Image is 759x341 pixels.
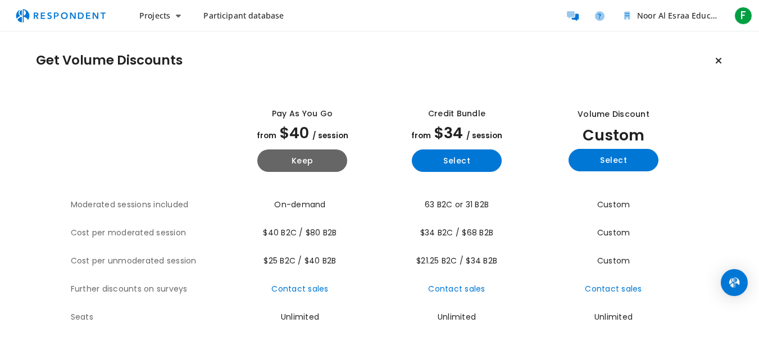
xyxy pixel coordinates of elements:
span: Projects [139,10,170,21]
a: Participant database [194,6,293,26]
span: / session [312,130,348,141]
span: F [734,7,752,25]
span: $40 [280,122,309,143]
span: Custom [583,125,644,146]
span: Custom [597,255,630,266]
div: Pay as you go [272,108,333,120]
button: Projects [130,6,190,26]
button: Noor Al Esraa Educational Support Services Team [615,6,728,26]
span: Unlimited [594,311,633,322]
th: Further discounts on surveys [71,275,225,303]
span: from [411,130,431,141]
span: 63 B2C or 31 B2B [425,199,489,210]
th: Cost per unmoderated session [71,247,225,275]
a: Message participants [561,4,584,27]
h1: Get Volume Discounts [36,53,183,69]
button: Select yearly custom_static plan [569,149,658,171]
th: Seats [71,303,225,331]
div: Open Intercom Messenger [721,269,748,296]
th: Moderated sessions included [71,191,225,219]
div: Volume Discount [578,108,649,120]
button: Keep current yearly payg plan [257,149,347,172]
span: On-demand [274,199,325,210]
span: $34 B2C / $68 B2B [420,227,493,238]
a: Contact sales [428,283,485,294]
a: Contact sales [271,283,328,294]
span: / session [466,130,502,141]
img: respondent-logo.png [9,5,112,26]
button: F [732,6,755,26]
span: Unlimited [281,311,319,322]
span: $25 B2C / $40 B2B [263,255,336,266]
th: Cost per moderated session [71,219,225,247]
span: $34 [434,122,463,143]
div: Credit Bundle [428,108,485,120]
button: Keep current plan [707,49,730,72]
span: Custom [597,227,630,238]
span: Unlimited [438,311,476,322]
a: Help and support [588,4,611,27]
button: Select yearly basic plan [412,149,502,172]
span: Participant database [203,10,284,21]
span: from [257,130,276,141]
span: $21.25 B2C / $34 B2B [416,255,497,266]
span: $40 B2C / $80 B2B [263,227,337,238]
a: Contact sales [585,283,642,294]
span: Custom [597,199,630,210]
